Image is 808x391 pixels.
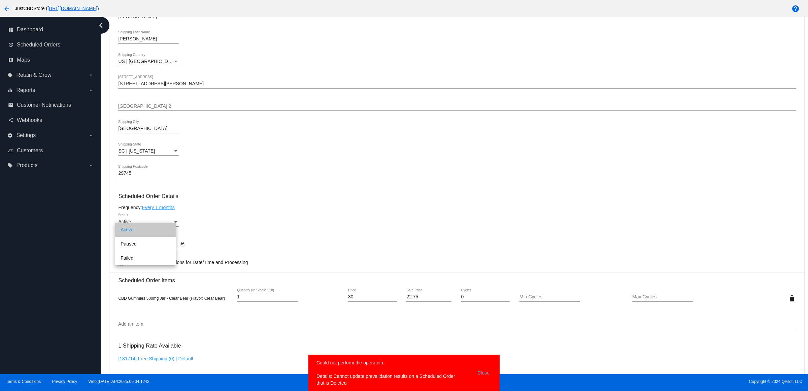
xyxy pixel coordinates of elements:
i: people_outline [8,148,13,153]
a: Web:[DATE] API:2025.09.04.1242 [89,379,149,384]
i: share [8,118,13,123]
input: Add an item [118,322,796,327]
span: CBD Gummies 500mg Jar - Clear Bear (Flavor: Clear Bear) [118,296,225,301]
a: [URL][DOMAIN_NAME] [47,6,97,11]
span: Customer Notifications [17,102,71,108]
i: arrow_drop_down [88,72,94,78]
h3: Scheduled Order Items [118,272,796,284]
mat-icon: arrow_back [3,5,11,13]
i: update [8,42,13,47]
a: Every 1 months [142,205,174,210]
mat-select: Shipping State [118,149,179,154]
input: Max Cycles [632,294,693,300]
mat-select: Shipping Country [118,59,179,64]
i: email [8,102,13,108]
input: Shipping First Name [118,14,179,20]
a: people_outline Customers [8,145,94,156]
i: arrow_drop_down [88,88,94,93]
i: equalizer [7,88,13,93]
input: Shipping Last Name [118,36,179,42]
a: Privacy Policy [52,379,77,384]
i: arrow_drop_down [88,163,94,168]
span: Webhooks [17,117,42,123]
span: Dashboard [17,27,43,33]
mat-icon: delete [788,294,796,302]
i: map [8,57,13,63]
span: Reports [16,87,35,93]
button: Close [475,359,492,386]
span: Active [118,219,131,224]
simple-snack-bar: Could not perform the operation. Details: Cannot update prevalidation results on a Scheduled Orde... [316,359,492,386]
h3: 1 Shipping Rate Available [118,338,181,353]
span: Scheduled Orders [17,42,60,48]
span: Retain & Grow [16,72,51,78]
a: dashboard Dashboard [8,24,94,35]
i: dashboard [8,27,13,32]
input: Shipping Street 1 [118,81,796,87]
a: update Scheduled Orders [8,39,94,50]
i: local_offer [7,163,13,168]
input: Shipping Postcode [118,171,179,176]
input: Price [348,294,397,300]
a: Terms & Conditions [6,379,41,384]
a: [181714] Free Shipping (0) | Default [118,356,193,361]
input: Cycles [461,294,510,300]
span: Products [16,162,37,168]
mat-icon: help [792,5,800,13]
input: Shipping City [118,126,179,131]
span: Maps [17,57,30,63]
span: Copyright © 2024 QPilot, LLC [410,379,802,384]
i: chevron_left [96,20,106,31]
a: email Customer Notifications [8,100,94,110]
span: Settings [16,132,36,138]
button: Open calendar [179,240,186,248]
i: arrow_drop_down [88,133,94,138]
input: Sale Price [406,294,451,300]
span: US | [GEOGRAPHIC_DATA] [118,59,178,64]
i: settings [7,133,13,138]
span: SC | [US_STATE] [118,148,155,154]
span: JustCBDStore ( ) [15,6,99,11]
input: Next Occurrence Date [118,242,179,247]
span: Show Advanced Options for Date/Time and Processing [133,259,248,266]
a: share Webhooks [8,115,94,126]
mat-select: Status [118,219,179,225]
input: Shipping Street 2 [118,104,796,109]
h3: Scheduled Order Details [118,193,796,199]
span: Customers [17,148,43,154]
input: Quantity (In Stock: 118) [237,294,298,300]
input: Min Cycles [519,294,580,300]
a: map Maps [8,55,94,65]
i: local_offer [7,72,13,78]
div: Frequency: [118,205,796,210]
